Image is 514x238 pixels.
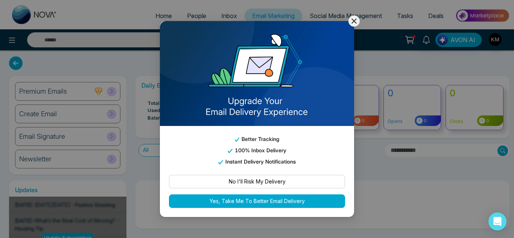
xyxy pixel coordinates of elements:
[169,135,345,143] p: Better Tracking
[169,194,345,208] button: Yes, Take Me To Better Email Delivery
[169,146,345,155] p: 100% Inbox Delivery
[235,138,239,142] img: tick_email_template.svg
[169,175,345,188] button: No I'll Risk My Delivery
[228,149,232,153] img: tick_email_template.svg
[218,160,223,164] img: tick_email_template.svg
[169,158,345,166] p: Instant Delivery Notifications
[160,21,354,126] img: email_template_bg.png
[488,212,506,230] div: Open Intercom Messenger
